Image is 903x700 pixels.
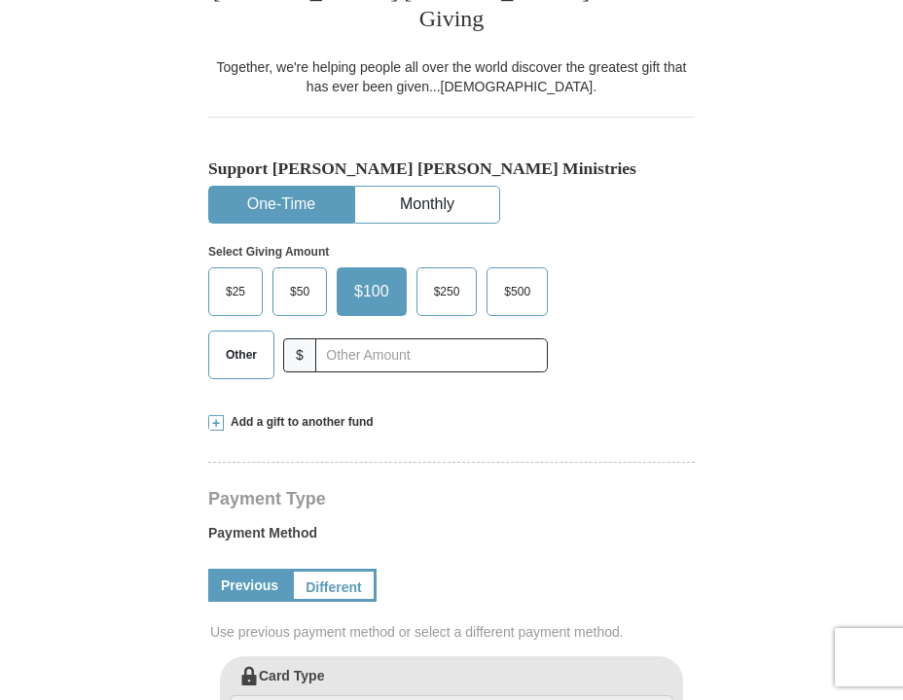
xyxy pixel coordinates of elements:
a: Different [291,569,377,602]
input: Other Amount [315,338,548,372]
div: Together, we're helping people all over the world discover the greatest gift that has ever been g... [208,57,695,96]
span: $50 [280,277,319,306]
h5: Support [PERSON_NAME] [PERSON_NAME] Ministries [208,158,695,179]
h4: Payment Type [208,491,695,507]
span: Add a gift to another fund [224,414,374,431]
span: Other [216,340,267,369]
button: One-Time [209,187,353,223]
span: $ [283,338,316,372]
strong: Select Giving Amount [208,245,329,259]
label: Payment Method [208,523,695,552]
a: Previous [208,569,291,602]
span: Use previous payment method or select a different payment method. [210,622,697,642]
span: $500 [494,277,540,306]
span: $100 [344,277,399,306]
span: $25 [216,277,255,306]
button: Monthly [355,187,499,223]
span: $250 [424,277,470,306]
